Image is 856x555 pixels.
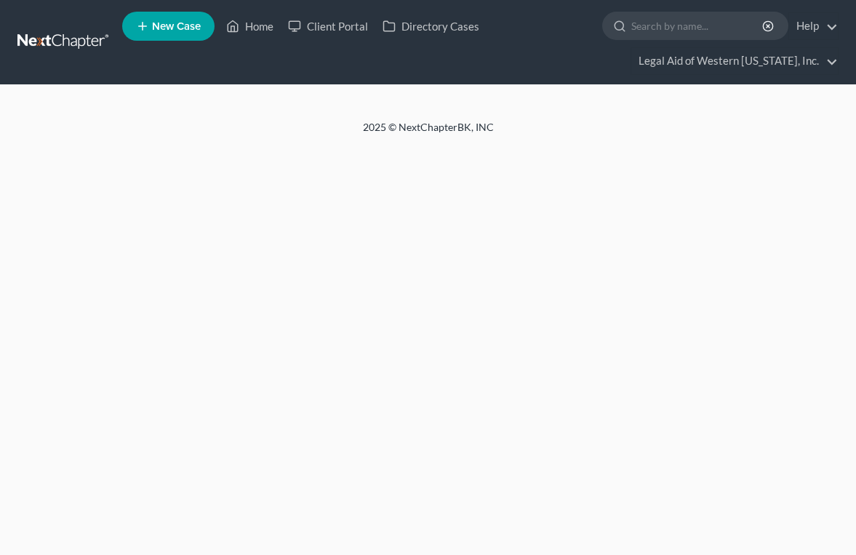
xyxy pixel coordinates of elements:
a: Home [219,13,281,39]
input: Search by name... [631,12,764,39]
a: Legal Aid of Western [US_STATE], Inc. [631,48,838,74]
a: Help [789,13,838,39]
span: New Case [152,21,201,32]
a: Client Portal [281,13,375,39]
div: 2025 © NextChapterBK, INC [79,120,777,146]
a: Directory Cases [375,13,487,39]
